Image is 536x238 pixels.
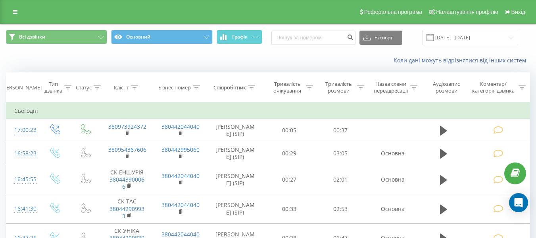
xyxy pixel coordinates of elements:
td: [PERSON_NAME] (SIP) [207,165,264,194]
div: 16:45:55 [14,172,31,187]
button: Експорт [359,31,402,45]
a: 380442909933 [110,205,144,220]
a: 380442044040 [161,172,200,180]
td: СК ЕНШУРІЯ [100,165,154,194]
div: Співробітник [213,84,246,91]
td: 00:37 [315,119,366,142]
td: [PERSON_NAME] (SIP) [207,142,264,165]
button: Основний [111,30,212,44]
div: 17:00:23 [14,122,31,138]
td: 00:29 [264,142,315,165]
td: Сьогодні [6,103,530,119]
a: 380442044040 [161,201,200,209]
div: Тривалість очікування [271,81,304,94]
div: Тривалість розмови [322,81,355,94]
div: Бізнес номер [158,84,191,91]
a: Коли дані можуть відрізнятися вiд інших систем [394,56,530,64]
span: Вихід [511,9,525,15]
td: 00:27 [264,165,315,194]
td: Основна [366,165,419,194]
span: Графік [232,34,248,40]
div: Коментар/категорія дзвінка [470,81,517,94]
td: 02:01 [315,165,366,194]
a: 380443900066 [110,176,144,190]
a: 380442995060 [161,146,200,153]
button: Всі дзвінки [6,30,107,44]
a: 380442044040 [161,123,200,130]
td: 00:05 [264,119,315,142]
div: [PERSON_NAME] [2,84,42,91]
a: 380442044040 [161,230,200,238]
div: 16:41:30 [14,201,31,217]
div: Назва схеми переадресації [373,81,408,94]
span: Налаштування профілю [436,9,498,15]
td: Основна [366,194,419,224]
td: Основна [366,142,419,165]
input: Пошук за номером [271,31,355,45]
div: 16:58:23 [14,146,31,161]
td: 03:05 [315,142,366,165]
td: СК ТАС [100,194,154,224]
td: [PERSON_NAME] (SIP) [207,194,264,224]
span: Реферальна програма [364,9,423,15]
a: 380973924372 [108,123,146,130]
span: Всі дзвінки [19,34,45,40]
td: 00:33 [264,194,315,224]
div: Клієнт [114,84,129,91]
div: Тип дзвінка [44,81,62,94]
td: 02:53 [315,194,366,224]
button: Графік [217,30,262,44]
a: 380954367606 [108,146,146,153]
div: Статус [76,84,92,91]
div: Аудіозапис розмови [426,81,467,94]
td: [PERSON_NAME] (SIP) [207,119,264,142]
div: Open Intercom Messenger [509,193,528,212]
